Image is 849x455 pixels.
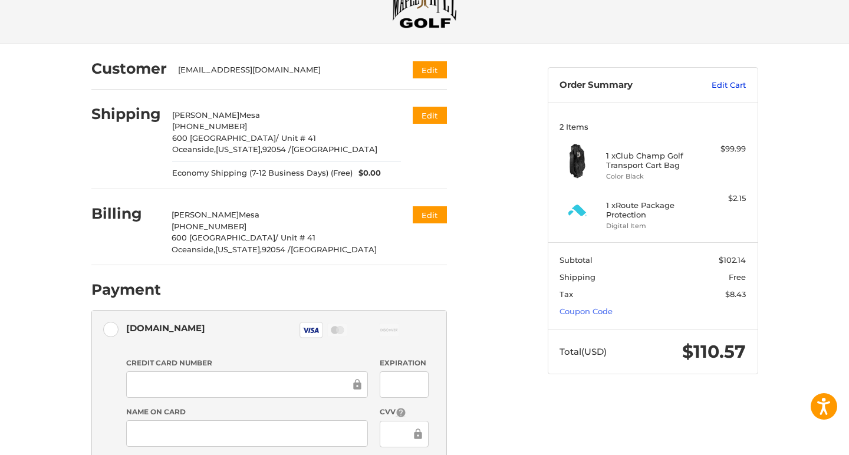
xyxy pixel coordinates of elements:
h4: 1 x Route Package Protection [606,200,696,220]
span: 600 [GEOGRAPHIC_DATA] [172,233,275,242]
h2: Shipping [91,105,161,123]
h2: Customer [91,60,167,78]
li: Digital Item [606,221,696,231]
div: $99.99 [699,143,746,155]
h3: Order Summary [560,80,686,91]
span: Tax [560,289,573,299]
div: $2.15 [699,193,746,205]
span: $102.14 [719,255,746,265]
label: CVV [380,407,429,418]
label: Expiration [380,358,429,368]
span: [PHONE_NUMBER] [172,222,246,231]
span: 600 [GEOGRAPHIC_DATA] [172,133,276,143]
span: [GEOGRAPHIC_DATA] [291,144,377,154]
a: Coupon Code [560,306,613,316]
span: 92054 / [262,245,291,254]
button: Edit [413,61,447,78]
span: Economy Shipping (7-12 Business Days) (Free) [172,167,353,179]
span: $8.43 [725,289,746,299]
span: $0.00 [353,167,381,179]
h3: 2 Items [560,122,746,131]
li: Color Black [606,172,696,182]
span: [US_STATE], [216,144,262,154]
h2: Billing [91,205,160,223]
span: Oceanside, [172,245,215,254]
span: / Unit # 41 [275,233,315,242]
span: [PERSON_NAME] [172,110,239,120]
span: Mesa [239,210,259,219]
span: $110.57 [682,341,746,362]
h4: 1 x Club Champ Golf Transport Cart Bag [606,151,696,170]
span: [PHONE_NUMBER] [172,121,247,131]
div: [EMAIL_ADDRESS][DOMAIN_NAME] [178,64,390,76]
span: [GEOGRAPHIC_DATA] [291,245,377,254]
button: Edit [413,107,447,124]
h2: Payment [91,281,161,299]
label: Credit Card Number [126,358,368,368]
span: 92054 / [262,144,291,154]
span: Shipping [560,272,595,282]
span: Mesa [239,110,260,120]
span: Total (USD) [560,346,607,357]
button: Edit [413,206,447,223]
span: Oceanside, [172,144,216,154]
span: [PERSON_NAME] [172,210,239,219]
span: / Unit # 41 [276,133,316,143]
label: Name on Card [126,407,368,417]
div: [DOMAIN_NAME] [126,318,205,338]
a: Edit Cart [686,80,746,91]
span: Free [729,272,746,282]
span: [US_STATE], [215,245,262,254]
span: Subtotal [560,255,593,265]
